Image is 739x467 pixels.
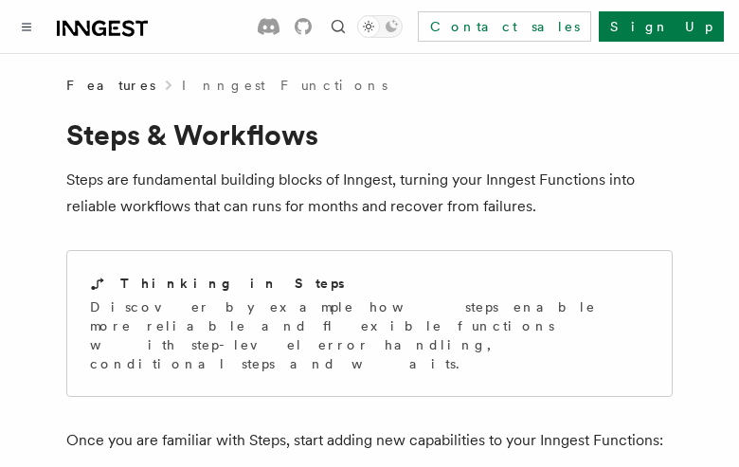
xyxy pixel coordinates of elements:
h1: Steps & Workflows [66,117,673,152]
button: Toggle navigation [15,15,38,38]
a: Sign Up [599,11,724,42]
button: Toggle dark mode [357,15,403,38]
p: Steps are fundamental building blocks of Inngest, turning your Inngest Functions into reliable wo... [66,167,673,220]
p: Once you are familiar with Steps, start adding new capabilities to your Inngest Functions: [66,427,673,454]
span: Features [66,76,155,95]
a: Contact sales [418,11,591,42]
p: Discover by example how steps enable more reliable and flexible functions with step-level error h... [90,297,649,373]
button: Find something... [327,15,350,38]
h2: Thinking in Steps [120,274,345,293]
a: Thinking in StepsDiscover by example how steps enable more reliable and flexible functions with s... [66,250,673,397]
a: Inngest Functions [182,76,388,95]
